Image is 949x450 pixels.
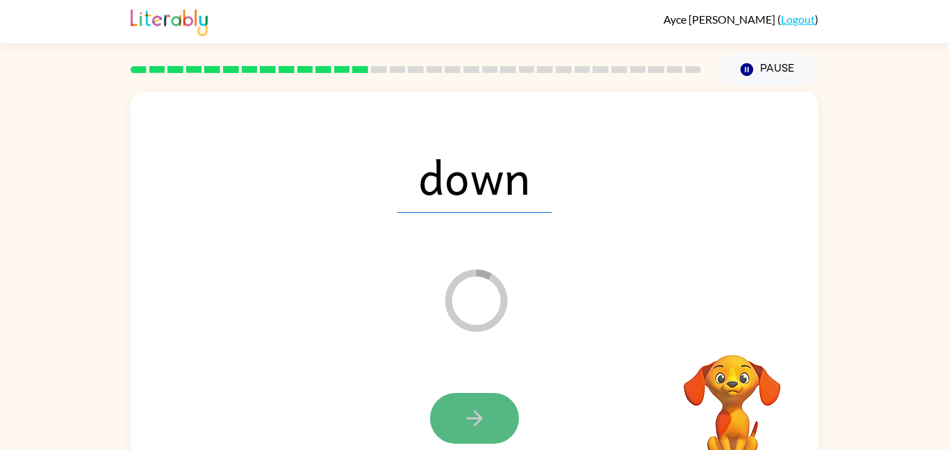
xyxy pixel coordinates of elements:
[397,140,552,213] span: down
[663,13,818,26] div: ( )
[131,6,208,36] img: Literably
[781,13,815,26] a: Logout
[718,54,818,86] button: Pause
[663,13,777,26] span: Ayce [PERSON_NAME]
